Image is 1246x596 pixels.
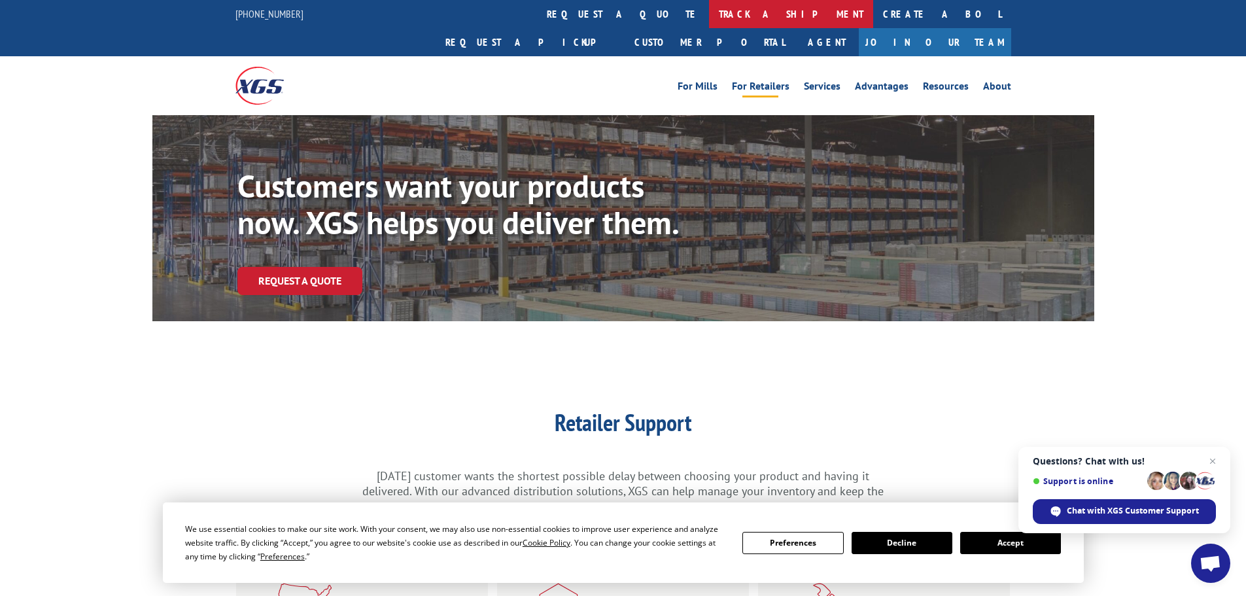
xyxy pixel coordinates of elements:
[237,267,362,295] a: Request a Quote
[923,81,969,96] a: Resources
[859,28,1011,56] a: Join Our Team
[1205,453,1220,469] span: Close chat
[742,532,843,554] button: Preferences
[1191,544,1230,583] div: Open chat
[1067,505,1199,517] span: Chat with XGS Customer Support
[163,502,1084,583] div: Cookie Consent Prompt
[1033,499,1216,524] div: Chat with XGS Customer Support
[804,81,840,96] a: Services
[185,522,727,563] div: We use essential cookies to make our site work. With your consent, we may also use non-essential ...
[436,28,625,56] a: Request a pickup
[1033,456,1216,466] span: Questions? Chat with us!
[260,551,305,562] span: Preferences
[523,537,570,548] span: Cookie Policy
[983,81,1011,96] a: About
[795,28,859,56] a: Agent
[732,81,789,96] a: For Retailers
[362,468,885,515] p: [DATE] customer wants the shortest possible delay between choosing your product and having it del...
[960,532,1061,554] button: Accept
[852,532,952,554] button: Decline
[237,167,706,241] p: Customers want your products now. XGS helps you deliver them.
[625,28,795,56] a: Customer Portal
[1033,476,1143,486] span: Support is online
[678,81,718,96] a: For Mills
[235,7,303,20] a: [PHONE_NUMBER]
[855,81,909,96] a: Advantages
[362,411,885,441] h1: Retailer Support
